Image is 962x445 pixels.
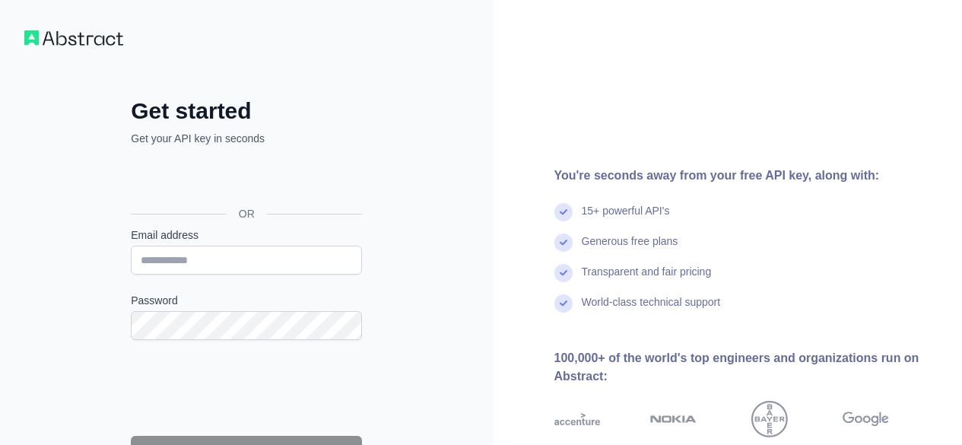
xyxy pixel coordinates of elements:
div: Transparent and fair pricing [582,264,712,294]
img: check mark [554,234,573,252]
img: bayer [751,401,788,437]
img: google [843,401,889,437]
p: Get your API key in seconds [131,131,362,146]
img: check mark [554,203,573,221]
div: Generous free plans [582,234,678,264]
span: OR [227,206,267,221]
img: accenture [554,401,601,437]
img: nokia [650,401,697,437]
img: check mark [554,294,573,313]
div: World-class technical support [582,294,721,325]
label: Password [131,293,362,308]
h2: Get started [131,97,362,125]
div: You're seconds away from your free API key, along with: [554,167,938,185]
iframe: reCAPTCHA [131,358,362,418]
div: 15+ powerful API's [582,203,670,234]
img: Workflow [24,30,123,46]
iframe: Sign in with Google Button [123,163,367,196]
div: 100,000+ of the world's top engineers and organizations run on Abstract: [554,349,938,386]
label: Email address [131,227,362,243]
img: check mark [554,264,573,282]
